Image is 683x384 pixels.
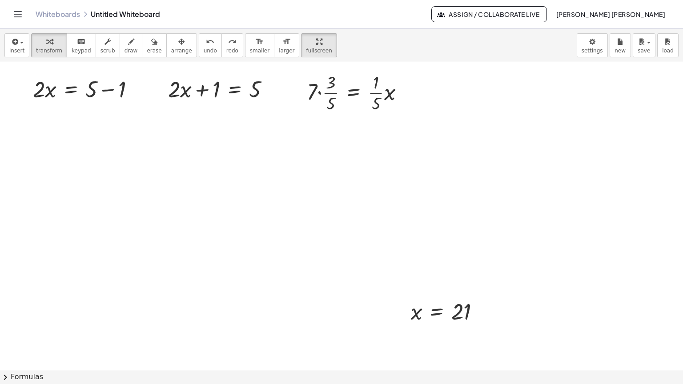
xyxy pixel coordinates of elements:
[439,10,540,18] span: Assign / Collaborate Live
[306,48,332,54] span: fullscreen
[100,48,115,54] span: scrub
[204,48,217,54] span: undo
[250,48,269,54] span: smaller
[657,33,679,57] button: load
[245,33,274,57] button: format_sizesmaller
[125,48,138,54] span: draw
[31,33,67,57] button: transform
[431,6,547,22] button: Assign / Collaborate Live
[577,33,608,57] button: settings
[4,33,29,57] button: insert
[549,6,672,22] button: [PERSON_NAME] [PERSON_NAME]
[228,36,237,47] i: redo
[610,33,631,57] button: new
[166,33,197,57] button: arrange
[662,48,674,54] span: load
[638,48,650,54] span: save
[120,33,143,57] button: draw
[615,48,626,54] span: new
[274,33,299,57] button: format_sizelarger
[633,33,655,57] button: save
[67,33,96,57] button: keyboardkeypad
[72,48,91,54] span: keypad
[36,10,80,19] a: Whiteboards
[282,36,291,47] i: format_size
[36,48,62,54] span: transform
[147,48,161,54] span: erase
[206,36,214,47] i: undo
[226,48,238,54] span: redo
[301,33,337,57] button: fullscreen
[77,36,85,47] i: keyboard
[9,48,24,54] span: insert
[142,33,166,57] button: erase
[279,48,294,54] span: larger
[221,33,243,57] button: redoredo
[11,7,25,21] button: Toggle navigation
[556,10,665,18] span: [PERSON_NAME] [PERSON_NAME]
[255,36,264,47] i: format_size
[171,48,192,54] span: arrange
[96,33,120,57] button: scrub
[199,33,222,57] button: undoundo
[582,48,603,54] span: settings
